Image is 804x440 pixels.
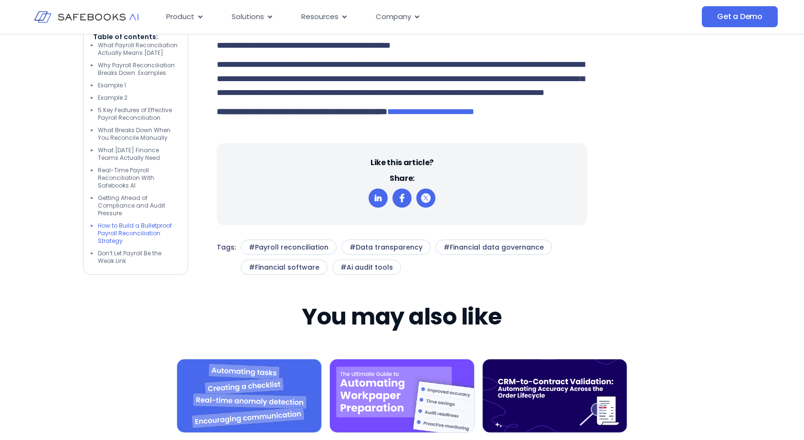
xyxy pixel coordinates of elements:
[159,8,606,26] div: Menu Toggle
[98,222,178,245] li: How to Build a Bulletproof Payroll Reconciliation Strategy
[329,359,475,433] img: Workpaper_Preparation_Automation_1-1745249063675.png
[444,242,544,252] p: #Financial data governance
[376,11,411,22] span: Company
[217,240,236,255] p: Tags:
[98,94,178,102] li: Example 2
[370,157,434,168] h6: Like this article?
[98,82,178,89] li: Example 1
[301,11,339,22] span: Resources
[98,126,178,142] li: What Breaks Down When You Reconcile Manually
[390,173,414,184] h6: Share:
[98,42,178,57] li: What Payroll Reconciliation Actually Means [DATE]
[717,12,762,21] span: Get a Demo
[249,242,328,252] p: #Payroll reconciliation
[232,11,264,22] span: Solutions
[98,147,178,162] li: What [DATE] Finance Teams Actually Need
[166,11,194,22] span: Product
[98,194,178,217] li: Getting Ahead of Compliance and Audit Pressure
[98,106,178,122] li: 5 Key Features of Effective Payroll Reconciliation
[249,262,319,272] p: #Financial software
[340,262,393,272] p: #Ai audit tools
[98,62,178,77] li: Why Payroll Reconciliation Breaks Down: Examples
[98,250,178,265] li: Don’t Let Payroll Be the Weak Link
[302,304,502,330] h2: You may also like
[702,6,778,27] a: Get a Demo
[98,167,178,189] li: Real-Time Payroll Reconciliation With Safebooks AI
[349,242,423,252] p: #Data transparency
[177,359,322,433] img: Month_End_Close_Checklist_2-1745250739853.png
[482,359,627,433] img: CRMtoContract_Validation___Automating_Accuracy_Across_the_Order_Lifecycle-1752491007520.png
[93,32,178,42] p: Table of contents:
[159,8,606,26] nav: Menu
